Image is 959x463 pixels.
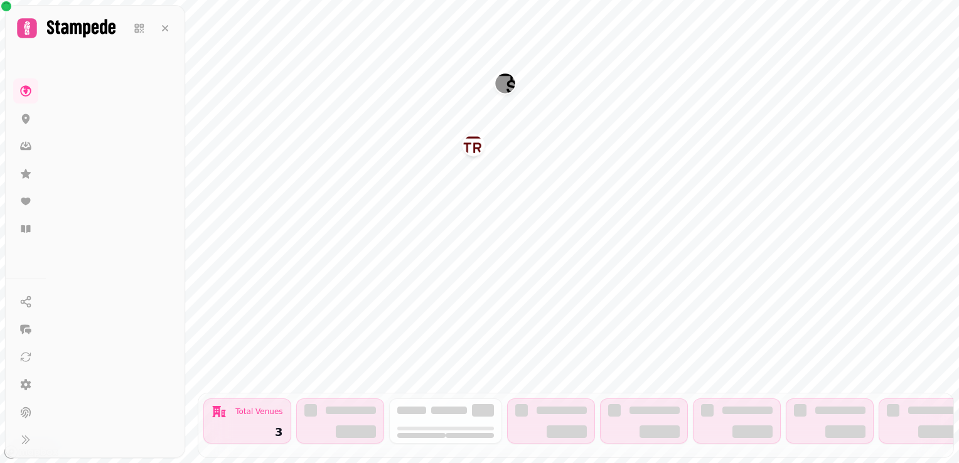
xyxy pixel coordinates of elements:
div: Map marker [463,135,483,159]
div: Map marker [495,73,515,97]
button: Singh Street Aberdeen [495,73,515,93]
div: Total Venues [235,408,282,415]
button: Singh Street Cha [463,135,483,155]
div: 3 [212,427,283,438]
